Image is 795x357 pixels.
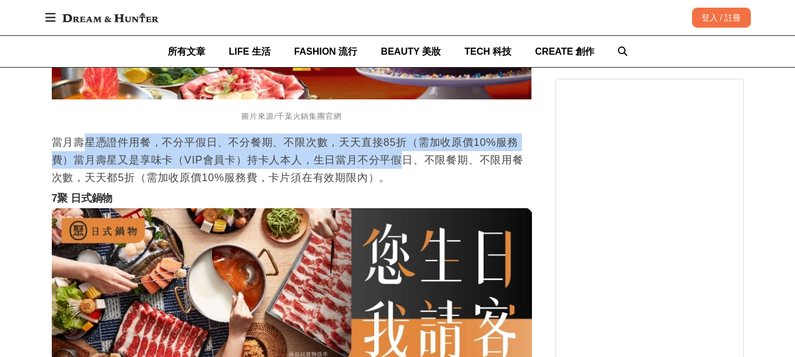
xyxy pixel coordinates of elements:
img: Dream & Hunter [56,7,164,28]
span: 所有文章 [168,46,205,56]
a: BEAUTY 美妝 [381,36,441,67]
a: FASHION 流行 [294,36,358,67]
span: LIFE 生活 [229,46,271,56]
div: 登入 / 註冊 [692,8,751,28]
span: TECH 科技 [464,46,511,56]
span: BEAUTY 美妝 [381,46,441,56]
p: 當月壽星憑證件用餐，不分平假日、不分餐期、不限次數，天天直接85折（需加收原價10%服務費）當月壽星又是享味卡（VIP會員卡）持卡人本人，生日當月不分平假日、不限餐期、不限用餐次數，天天都5折（... [52,134,532,186]
span: 圖片來源/千葉火鍋集團官網 [241,112,341,121]
span: FASHION 流行 [294,46,358,56]
a: CREATE 創作 [535,36,594,67]
a: 所有文章 [168,36,205,67]
a: LIFE 生活 [229,36,271,67]
a: TECH 科技 [464,36,511,67]
strong: 7聚 日式鍋物 [52,192,113,204]
span: CREATE 創作 [535,46,594,56]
